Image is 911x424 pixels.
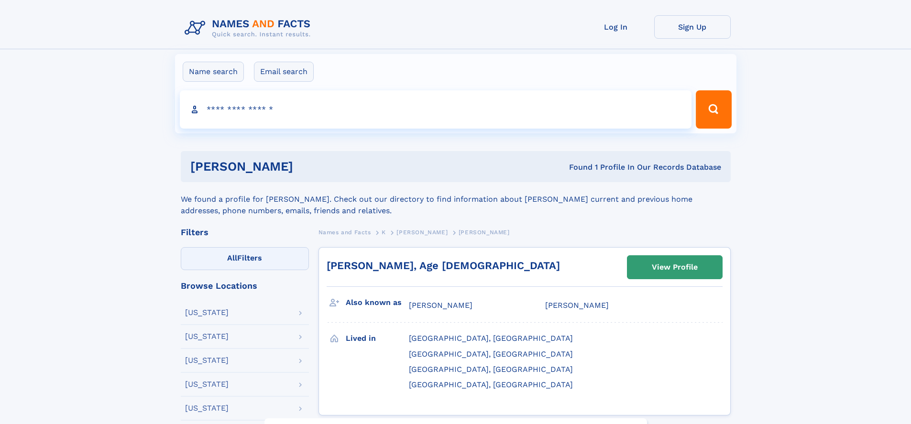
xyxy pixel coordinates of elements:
[346,294,409,311] h3: Also known as
[382,229,386,236] span: K
[409,301,472,310] span: [PERSON_NAME]
[654,15,731,39] a: Sign Up
[431,162,721,173] div: Found 1 Profile In Our Records Database
[578,15,654,39] a: Log In
[409,365,573,374] span: [GEOGRAPHIC_DATA], [GEOGRAPHIC_DATA]
[396,226,448,238] a: [PERSON_NAME]
[181,282,309,290] div: Browse Locations
[185,333,229,340] div: [US_STATE]
[409,349,573,359] span: [GEOGRAPHIC_DATA], [GEOGRAPHIC_DATA]
[318,226,371,238] a: Names and Facts
[545,301,609,310] span: [PERSON_NAME]
[181,182,731,217] div: We found a profile for [PERSON_NAME]. Check out our directory to find information about [PERSON_N...
[409,334,573,343] span: [GEOGRAPHIC_DATA], [GEOGRAPHIC_DATA]
[327,260,560,272] a: [PERSON_NAME], Age [DEMOGRAPHIC_DATA]
[346,330,409,347] h3: Lived in
[185,357,229,364] div: [US_STATE]
[181,228,309,237] div: Filters
[652,256,698,278] div: View Profile
[696,90,731,129] button: Search Button
[396,229,448,236] span: [PERSON_NAME]
[382,226,386,238] a: K
[183,62,244,82] label: Name search
[185,309,229,316] div: [US_STATE]
[254,62,314,82] label: Email search
[627,256,722,279] a: View Profile
[185,404,229,412] div: [US_STATE]
[185,381,229,388] div: [US_STATE]
[190,161,431,173] h1: [PERSON_NAME]
[459,229,510,236] span: [PERSON_NAME]
[180,90,692,129] input: search input
[181,247,309,270] label: Filters
[227,253,237,262] span: All
[181,15,318,41] img: Logo Names and Facts
[409,380,573,389] span: [GEOGRAPHIC_DATA], [GEOGRAPHIC_DATA]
